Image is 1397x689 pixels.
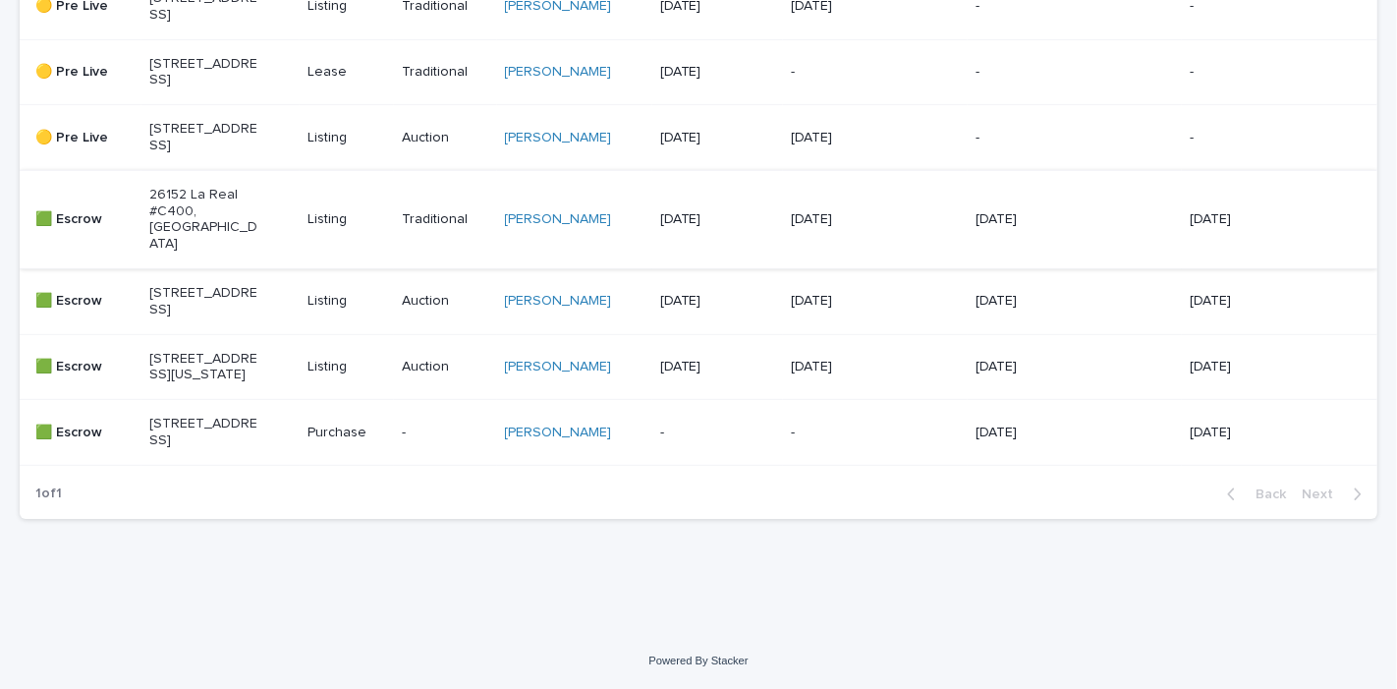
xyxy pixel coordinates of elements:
p: - [660,425,769,441]
p: [DATE] [1190,359,1299,375]
button: Back [1211,486,1294,503]
p: [DATE] [791,293,900,310]
p: - [1190,64,1299,81]
p: [STREET_ADDRESS] [149,285,258,318]
p: Purchase [307,425,386,441]
p: Listing [307,293,386,310]
p: - [402,425,489,441]
p: Lease [307,64,386,81]
p: - [976,130,1085,146]
span: Next [1302,488,1345,501]
p: [DATE] [1190,293,1299,310]
p: [DATE] [660,211,769,228]
p: [DATE] [660,359,769,375]
a: [PERSON_NAME] [505,293,612,310]
tr: 🟡 Pre Live[STREET_ADDRESS]ListingAuction[PERSON_NAME] [DATE][DATE]-- [20,105,1377,171]
p: - [791,425,900,441]
p: [DATE] [791,211,900,228]
p: 🟩 Escrow [35,425,134,441]
p: [DATE] [791,130,900,146]
p: [STREET_ADDRESS] [149,416,258,449]
p: [DATE] [976,293,1085,310]
tr: 🟩 Escrow[STREET_ADDRESS][US_STATE]ListingAuction[PERSON_NAME] [DATE][DATE][DATE][DATE] [20,334,1377,400]
button: Next [1294,486,1377,503]
p: 🟩 Escrow [35,293,134,310]
p: [DATE] [1190,211,1299,228]
p: 🟩 Escrow [35,211,134,228]
p: 🟡 Pre Live [35,64,134,81]
tr: 🟡 Pre Live[STREET_ADDRESS]LeaseTraditional[PERSON_NAME] [DATE]--- [20,39,1377,105]
p: - [791,64,900,81]
p: Traditional [402,211,489,228]
p: 🟡 Pre Live [35,130,134,146]
p: 1 of 1 [20,470,78,518]
p: [DATE] [660,130,769,146]
tr: 🟩 Escrow26152 La Real #C400, [GEOGRAPHIC_DATA]ListingTraditional[PERSON_NAME] [DATE][DATE][DATE][... [20,170,1377,268]
p: Auction [402,359,489,375]
p: [DATE] [976,425,1085,441]
p: Listing [307,211,386,228]
p: Traditional [402,64,489,81]
p: 🟩 Escrow [35,359,134,375]
p: - [1190,130,1299,146]
p: Listing [307,359,386,375]
p: - [976,64,1085,81]
p: [DATE] [660,293,769,310]
p: [STREET_ADDRESS] [149,121,258,154]
tr: 🟩 Escrow[STREET_ADDRESS]Purchase-[PERSON_NAME] --[DATE][DATE] [20,400,1377,466]
a: [PERSON_NAME] [505,211,612,228]
p: Auction [402,130,489,146]
a: [PERSON_NAME] [505,359,612,375]
p: [DATE] [976,211,1085,228]
p: 26152 La Real #C400, [GEOGRAPHIC_DATA] [149,187,258,253]
a: Powered By Stacker [648,655,748,666]
p: [DATE] [660,64,769,81]
p: [DATE] [1190,425,1299,441]
tr: 🟩 Escrow[STREET_ADDRESS]ListingAuction[PERSON_NAME] [DATE][DATE][DATE][DATE] [20,268,1377,334]
p: [DATE] [791,359,900,375]
span: Back [1244,488,1286,501]
p: Listing [307,130,386,146]
a: [PERSON_NAME] [505,64,612,81]
a: [PERSON_NAME] [505,425,612,441]
a: [PERSON_NAME] [505,130,612,146]
p: [STREET_ADDRESS][US_STATE] [149,351,258,384]
p: Auction [402,293,489,310]
p: [DATE] [976,359,1085,375]
p: [STREET_ADDRESS] [149,56,258,89]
